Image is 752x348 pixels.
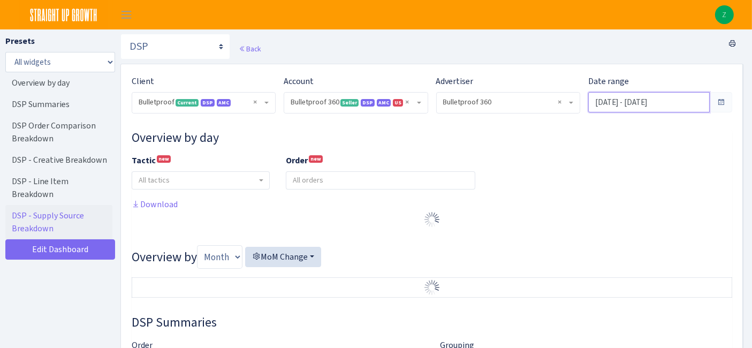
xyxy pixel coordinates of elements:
button: MoM Change [245,247,321,267]
img: Zach Belous [715,5,734,24]
span: Bulletproof <span class="badge badge-success">Current</span><span class="badge badge-primary">DSP... [139,97,262,108]
b: Tactic [132,155,156,166]
label: Presets [5,35,35,48]
a: Edit Dashboard [5,239,115,260]
label: Account [284,75,314,88]
b: Order [286,155,308,166]
input: All orders [286,172,475,189]
span: Bulletproof 360 <span class="badge badge-success">Seller</span><span class="badge badge-primary">... [284,93,427,113]
a: Z [715,5,734,24]
span: Bulletproof 360 [437,93,580,113]
h3: Overview by [132,245,732,269]
a: DSP Summaries [5,94,112,115]
a: DSP - Line Item Breakdown [5,171,112,205]
span: DSP [201,99,215,107]
span: Bulletproof 360 <span class="badge badge-success">Seller</span><span class="badge badge-primary">... [291,97,414,108]
sup: new [157,155,171,163]
span: Remove all items [558,97,561,108]
a: Download [132,199,178,210]
span: All tactics [139,175,170,185]
button: Toggle navigation [113,6,140,24]
span: Bulletproof <span class="badge badge-success">Current</span><span class="badge badge-primary">DSP... [132,93,275,113]
label: Client [132,75,154,88]
sup: new [309,155,323,163]
a: Overview by day [5,72,112,94]
h3: Widget #37 [132,315,732,330]
span: Amazon Marketing Cloud [377,99,391,107]
label: Date range [588,75,629,88]
a: Back [239,44,261,54]
span: AMC [217,99,231,107]
img: Preloader [423,279,440,296]
label: Advertiser [436,75,474,88]
span: Current [176,99,199,107]
a: DSP - Supply Source Breakdown [5,205,112,239]
span: Remove all items [253,97,257,108]
span: DSP [361,99,375,107]
span: Seller [340,99,359,107]
a: DSP - Creative Breakdown [5,149,112,171]
span: US [393,99,403,107]
h3: Widget #10 [132,130,732,146]
a: DSP Order Comparison Breakdown [5,115,112,149]
span: Bulletproof 360 [443,97,567,108]
img: Preloader [423,211,440,228]
span: Remove all items [406,97,409,108]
